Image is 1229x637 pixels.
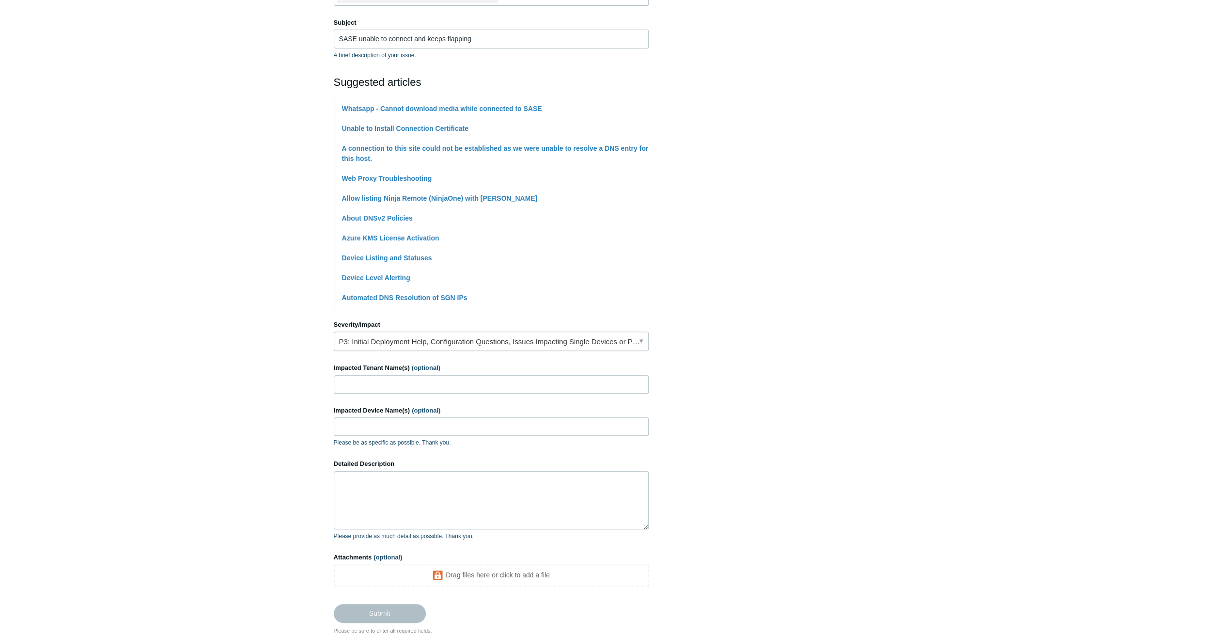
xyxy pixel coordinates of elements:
span: (optional) [412,407,440,414]
label: Attachments [334,553,649,562]
p: Please be as specific as possible. Thank you. [334,438,649,447]
label: Impacted Device Name(s) [334,406,649,415]
input: Submit [334,604,426,622]
a: Unable to Install Connection Certificate [342,125,468,132]
a: P3: Initial Deployment Help, Configuration Questions, Issues Impacting Single Devices or Past Out... [334,332,649,351]
a: Device Listing and Statuses [342,254,432,262]
a: Automated DNS Resolution of SGN IPs [342,294,467,302]
p: A brief description of your issue. [334,51,649,60]
a: Allow listing Ninja Remote (NinjaOne) with [PERSON_NAME] [342,194,538,202]
a: Azure KMS License Activation [342,234,439,242]
label: Detailed Description [334,459,649,469]
label: Severity/Impact [334,320,649,330]
span: (optional) [412,364,440,371]
label: Impacted Tenant Name(s) [334,363,649,373]
label: Subject [334,18,649,28]
a: Whatsapp - Cannot download media while connected to SASE [342,105,542,112]
a: Web Proxy Troubleshooting [342,175,432,182]
a: Device Level Alerting [342,274,410,282]
span: (optional) [373,554,402,561]
div: Please be sure to enter all required fields. [334,627,649,635]
a: About DNSv2 Policies [342,214,413,222]
a: A connection to this site could not be established as we were unable to resolve a DNS entry for t... [342,144,649,162]
p: Please provide as much detail as possible. Thank you. [334,532,649,541]
h2: Suggested articles [334,74,649,90]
